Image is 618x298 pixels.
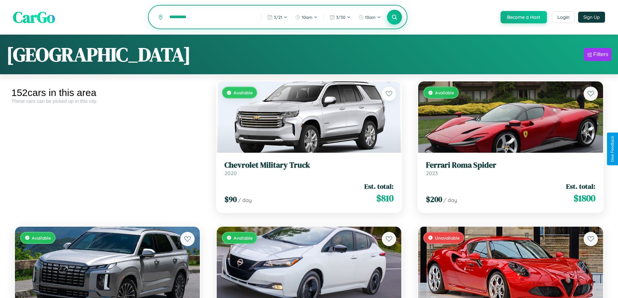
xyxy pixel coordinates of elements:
[435,90,454,95] span: Available
[364,182,394,191] span: Est. total:
[224,194,237,205] span: $ 90
[365,15,376,20] span: 10am
[264,12,291,22] button: 3/21
[336,15,345,20] span: 3 / 30
[426,161,595,170] h3: Ferrari Roma Spider
[426,161,595,176] a: Ferrari Roma Spider2023
[426,170,438,176] span: 2023
[578,12,605,23] button: Sign Up
[426,194,442,205] span: $ 200
[224,161,394,176] a: Chevrolet Military Truck2020
[566,182,595,191] span: Est. total:
[13,6,55,28] span: CarGo
[326,12,354,22] button: 3/30
[302,15,312,20] span: 10am
[224,170,237,176] span: 2020
[584,48,612,61] button: Filters
[32,235,51,241] span: Available
[234,235,253,241] span: Available
[355,12,384,22] button: 10am
[552,11,575,23] button: Login
[238,197,252,203] span: / day
[501,11,547,23] button: Become a Host
[11,98,203,104] div: These cars can be picked up in this city.
[234,90,253,95] span: Available
[224,161,394,170] h3: Chevrolet Military Truck
[292,12,321,22] button: 10am
[11,87,203,98] div: 152 cars in this area
[435,235,460,241] span: Unavailable
[376,192,394,205] span: $ 810
[593,51,608,58] div: Filters
[443,197,457,203] span: / day
[6,41,191,68] h1: [GEOGRAPHIC_DATA]
[274,15,282,20] span: 3 / 21
[610,136,615,162] div: Give Feedback
[574,192,595,205] span: $ 1800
